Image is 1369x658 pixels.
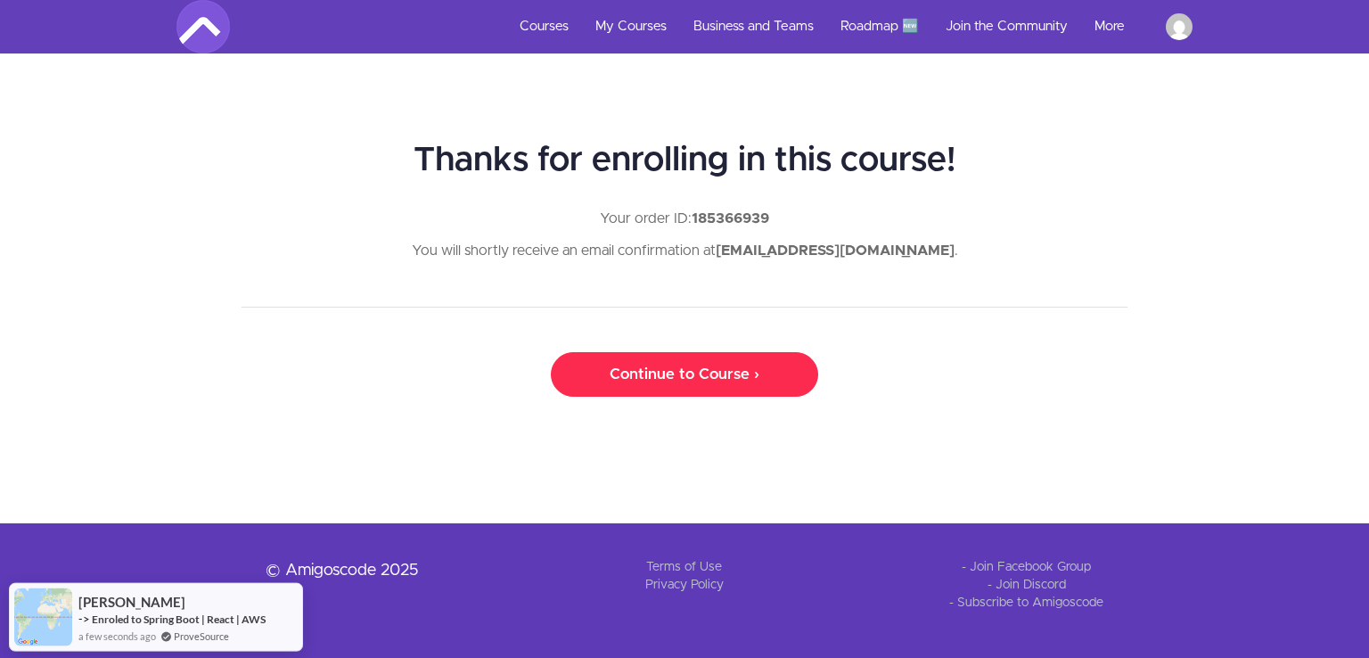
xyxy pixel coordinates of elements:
span: -> [78,609,90,623]
a: Enroled to Spring Boot | React | AWS [92,609,266,624]
p: You will shortly receive an email confirmation at . [242,239,1127,262]
a: Continue to Course › [551,352,818,397]
img: provesource social proof notification image [14,586,72,644]
a: - Subscribe to Amigoscode [949,596,1103,609]
strong: [EMAIL_ADDRESS][DOMAIN_NAME] [716,243,955,258]
img: onyelok@gmail.com [1166,13,1193,40]
a: Terms of Use [646,561,722,573]
p: © Amigoscode 2025 [171,558,513,583]
span: [PERSON_NAME] [78,592,185,607]
a: - Join Discord [988,579,1066,591]
a: - Join Facebook Group [962,561,1091,573]
p: Your order ID: [242,207,1127,230]
strong: 185366939 [692,211,769,226]
h1: Thanks for enrolling in this course! [242,143,1127,180]
span: a few seconds ago [78,626,156,641]
a: Privacy Policy [645,579,724,591]
a: ProveSource [174,626,229,641]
